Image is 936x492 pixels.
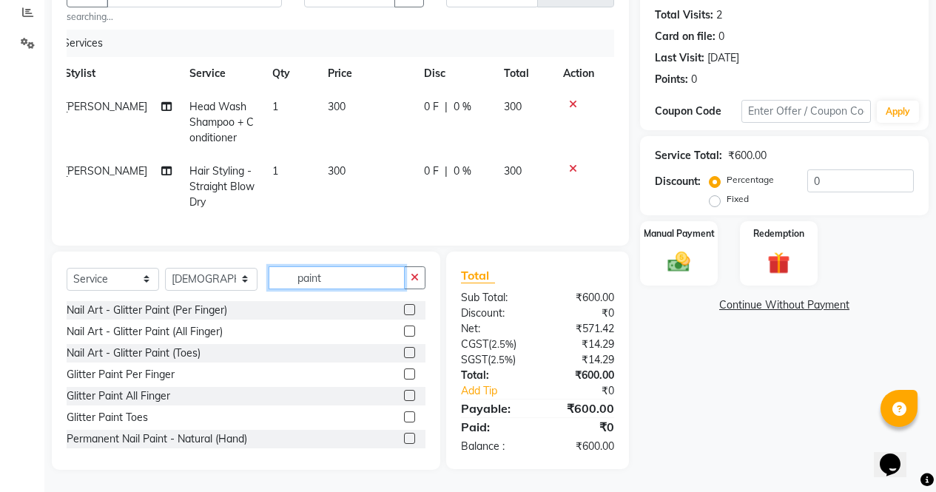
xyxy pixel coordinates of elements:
a: Add Tip [450,383,552,399]
div: Discount: [655,174,701,189]
span: 0 F [424,164,439,179]
div: 0 [718,29,724,44]
iframe: chat widget [874,433,921,477]
div: Last Visit: [655,50,704,66]
div: Service Total: [655,148,722,164]
div: Glitter Paint Toes [67,410,148,425]
button: Apply [877,101,919,123]
th: Qty [263,57,319,90]
div: Card on file: [655,29,716,44]
span: | [445,164,448,179]
span: CGST [461,337,488,351]
span: SGST [461,353,488,366]
span: 0 F [424,99,439,115]
span: 1 [272,100,278,113]
span: Hair Styling - Straight Blow Dry [189,164,255,209]
div: Points: [655,72,688,87]
div: Discount: [450,306,538,321]
th: Disc [415,57,495,90]
div: Permanent Nail Paint - Natural (Hand) [67,431,247,447]
img: _cash.svg [661,249,697,275]
span: 2.5% [491,354,513,365]
div: [DATE] [707,50,739,66]
div: ( ) [450,337,538,352]
div: ₹571.42 [537,321,625,337]
span: [PERSON_NAME] [64,100,147,113]
label: Manual Payment [644,227,715,240]
div: ₹600.00 [537,400,625,417]
div: ₹14.29 [537,337,625,352]
span: 0 % [454,99,471,115]
div: Balance : [450,439,538,454]
div: Total Visits: [655,7,713,23]
div: ₹0 [537,418,625,436]
div: 0 [691,72,697,87]
div: ₹600.00 [537,290,625,306]
input: Enter Offer / Coupon Code [741,100,871,123]
div: Total: [450,368,538,383]
label: Redemption [753,227,804,240]
span: 1 [272,164,278,178]
div: Coupon Code [655,104,741,119]
div: Paid: [450,418,538,436]
input: Search or Scan [269,266,405,289]
div: Payable: [450,400,538,417]
a: Continue Without Payment [643,297,926,313]
span: 300 [328,100,346,113]
div: ₹600.00 [728,148,767,164]
div: ₹600.00 [537,368,625,383]
div: Glitter Paint All Finger [67,388,170,404]
small: searching... [67,10,282,24]
th: Total [495,57,554,90]
div: ( ) [450,352,538,368]
div: Net: [450,321,538,337]
div: Services [57,30,614,57]
div: ₹600.00 [537,439,625,454]
span: 2.5% [491,338,514,350]
th: Service [181,57,263,90]
div: 2 [716,7,722,23]
div: Nail Art - Glitter Paint (Toes) [67,346,201,361]
th: Price [319,57,415,90]
div: ₹0 [537,306,625,321]
span: Head Wash Shampoo + Conditioner [189,100,254,144]
span: 300 [504,100,522,113]
span: 0 % [454,164,471,179]
span: [PERSON_NAME] [64,164,147,178]
div: Glitter Paint Per Finger [67,367,175,383]
div: Sub Total: [450,290,538,306]
div: Nail Art - Glitter Paint (Per Finger) [67,303,227,318]
span: 300 [504,164,522,178]
div: Nail Art - Glitter Paint (All Finger) [67,324,223,340]
span: Total [461,268,495,283]
th: Stylist [55,57,181,90]
img: _gift.svg [761,249,797,277]
div: ₹14.29 [537,352,625,368]
span: | [445,99,448,115]
label: Percentage [727,173,774,186]
label: Fixed [727,192,749,206]
span: 300 [328,164,346,178]
div: ₹0 [552,383,625,399]
th: Action [554,57,603,90]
